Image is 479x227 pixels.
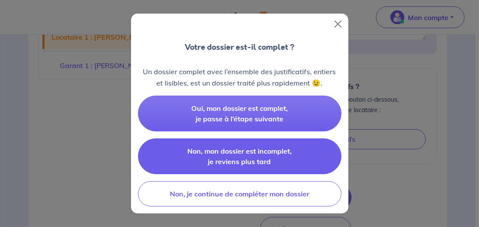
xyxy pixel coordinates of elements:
span: Non, mon dossier est incomplet, je reviens plus tard [187,147,292,166]
button: Non, mon dossier est incomplet, je reviens plus tard [138,138,341,174]
button: Close [331,17,345,31]
p: Votre dossier est-il complet ? [185,41,294,53]
p: Un dossier complet avec l’ensemble des justificatifs, entiers et lisibles, est un dossier traité ... [138,66,341,89]
span: Non, je continue de compléter mon dossier [170,189,309,198]
button: Oui, mon dossier est complet, je passe à l’étape suivante [138,96,341,131]
span: Oui, mon dossier est complet, je passe à l’étape suivante [191,104,288,123]
button: Non, je continue de compléter mon dossier [138,181,341,206]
